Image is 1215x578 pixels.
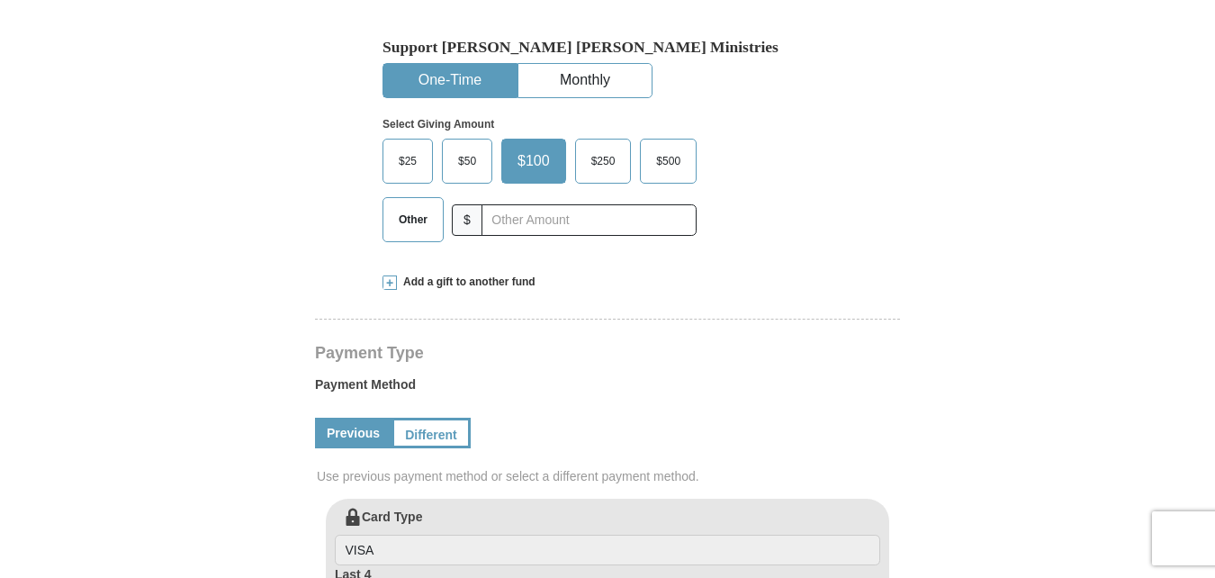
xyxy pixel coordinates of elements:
[508,148,559,175] span: $100
[647,148,689,175] span: $500
[452,204,482,236] span: $
[335,508,880,565] label: Card Type
[390,206,436,233] span: Other
[382,118,494,131] strong: Select Giving Amount
[317,467,902,485] span: Use previous payment method or select a different payment method.
[397,275,535,290] span: Add a gift to another fund
[582,148,625,175] span: $250
[383,64,517,97] button: One-Time
[449,148,485,175] span: $50
[335,535,880,565] input: Card Type
[391,418,471,448] a: Different
[315,418,391,448] a: Previous
[481,204,697,236] input: Other Amount
[390,148,426,175] span: $25
[382,38,832,57] h5: Support [PERSON_NAME] [PERSON_NAME] Ministries
[315,346,900,360] h4: Payment Type
[315,375,900,402] label: Payment Method
[518,64,652,97] button: Monthly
